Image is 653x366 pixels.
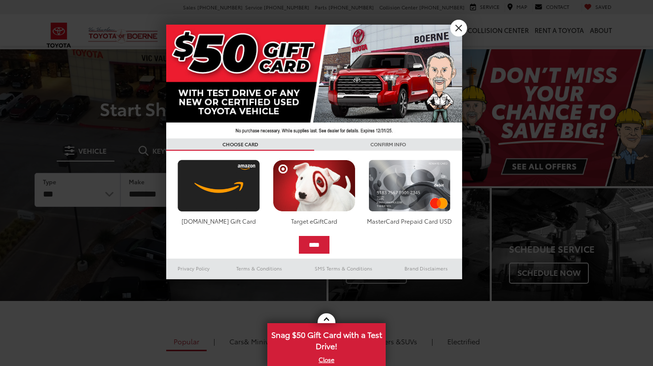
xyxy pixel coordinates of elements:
a: Brand Disclaimers [390,263,462,274]
img: targetcard.png [270,160,358,212]
div: Target eGiftCard [270,217,358,225]
img: mastercard.png [366,160,453,212]
img: amazoncard.png [175,160,262,212]
a: Privacy Policy [166,263,221,274]
div: [DOMAIN_NAME] Gift Card [175,217,262,225]
h3: CHOOSE CARD [166,138,314,151]
a: SMS Terms & Conditions [297,263,390,274]
span: Snag $50 Gift Card with a Test Drive! [268,324,385,354]
div: MasterCard Prepaid Card USD [366,217,453,225]
img: 42635_top_851395.jpg [166,25,462,138]
a: Terms & Conditions [221,263,297,274]
h3: CONFIRM INFO [314,138,462,151]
